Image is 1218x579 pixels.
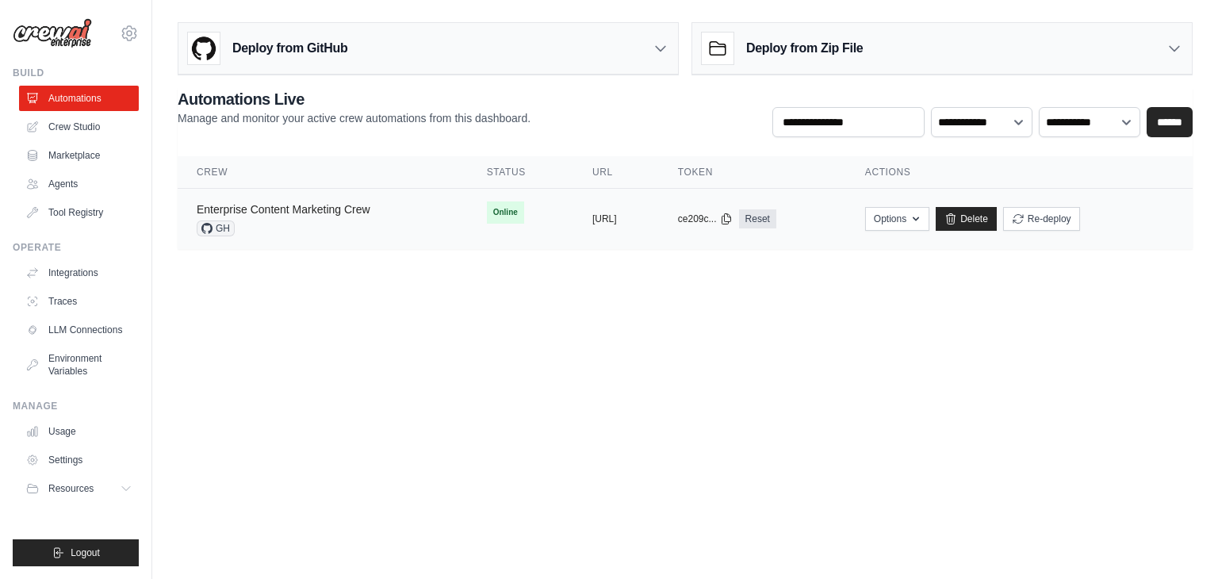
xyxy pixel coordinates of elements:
[19,143,139,168] a: Marketplace
[19,171,139,197] a: Agents
[13,241,139,254] div: Operate
[178,156,468,189] th: Crew
[13,400,139,412] div: Manage
[188,33,220,64] img: GitHub Logo
[468,156,573,189] th: Status
[178,110,530,126] p: Manage and monitor your active crew automations from this dashboard.
[19,260,139,286] a: Integrations
[746,39,863,58] h3: Deploy from Zip File
[659,156,846,189] th: Token
[1003,207,1080,231] button: Re-deploy
[232,39,347,58] h3: Deploy from GitHub
[936,207,997,231] a: Delete
[13,18,92,48] img: Logo
[71,546,100,559] span: Logout
[865,207,929,231] button: Options
[19,447,139,473] a: Settings
[197,220,235,236] span: GH
[19,317,139,343] a: LLM Connections
[19,289,139,314] a: Traces
[19,200,139,225] a: Tool Registry
[19,346,139,384] a: Environment Variables
[678,213,733,225] button: ce209c...
[19,86,139,111] a: Automations
[19,419,139,444] a: Usage
[13,67,139,79] div: Build
[739,209,776,228] a: Reset
[48,482,94,495] span: Resources
[487,201,524,224] span: Online
[19,114,139,140] a: Crew Studio
[13,539,139,566] button: Logout
[573,156,659,189] th: URL
[846,156,1193,189] th: Actions
[178,88,530,110] h2: Automations Live
[197,203,370,216] a: Enterprise Content Marketing Crew
[19,476,139,501] button: Resources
